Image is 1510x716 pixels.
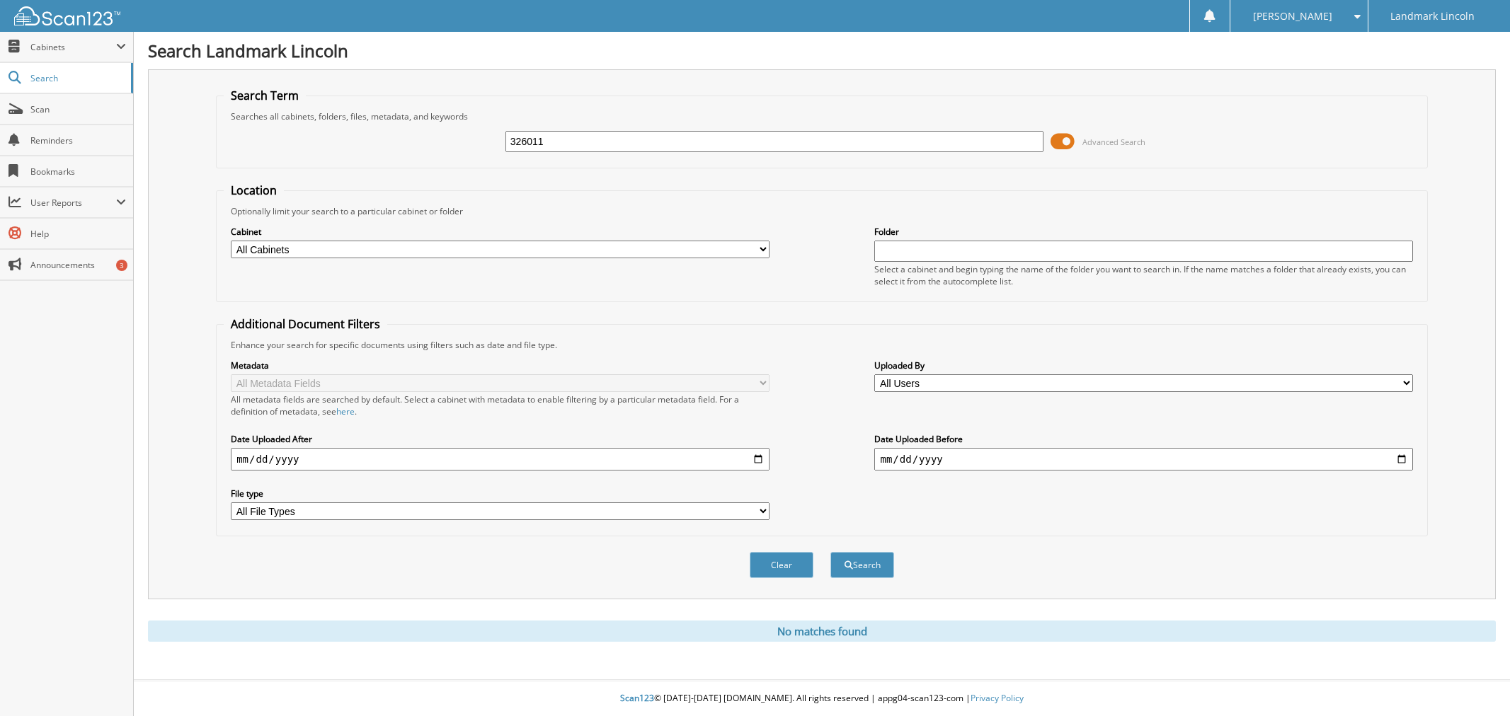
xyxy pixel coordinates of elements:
[30,103,126,115] span: Scan
[116,260,127,271] div: 3
[750,552,813,578] button: Clear
[30,259,126,271] span: Announcements
[224,183,284,198] legend: Location
[971,692,1024,704] a: Privacy Policy
[1082,137,1145,147] span: Advanced Search
[231,226,769,238] label: Cabinet
[231,448,769,470] input: start
[30,134,126,146] span: Reminders
[1390,12,1475,21] span: Landmark Lincoln
[231,359,769,371] label: Metadata
[148,620,1496,642] div: No matches found
[224,110,1420,122] div: Searches all cabinets, folders, files, metadata, and keywords
[231,433,769,445] label: Date Uploaded After
[224,339,1420,351] div: Enhance your search for specific documents using filters such as date and file type.
[874,433,1412,445] label: Date Uploaded Before
[30,197,116,209] span: User Reports
[231,487,769,500] label: File type
[874,263,1412,287] div: Select a cabinet and begin typing the name of the folder you want to search in. If the name match...
[14,6,120,25] img: scan123-logo-white.svg
[874,448,1412,470] input: end
[224,88,306,103] legend: Search Term
[336,405,355,417] a: here
[874,226,1412,238] label: Folder
[830,552,894,578] button: Search
[30,41,116,53] span: Cabinets
[874,359,1412,371] label: Uploaded By
[148,39,1496,62] h1: Search Landmark Lincoln
[30,228,126,240] span: Help
[620,692,654,704] span: Scan123
[134,681,1510,716] div: © [DATE]-[DATE] [DOMAIN_NAME]. All rights reserved | appg04-scan123-com |
[30,72,124,84] span: Search
[231,393,769,417] div: All metadata fields are searched by default. Select a cabinet with metadata to enable filtering b...
[30,166,126,178] span: Bookmarks
[224,205,1420,217] div: Optionally limit your search to a particular cabinet or folder
[224,316,387,332] legend: Additional Document Filters
[1253,12,1332,21] span: [PERSON_NAME]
